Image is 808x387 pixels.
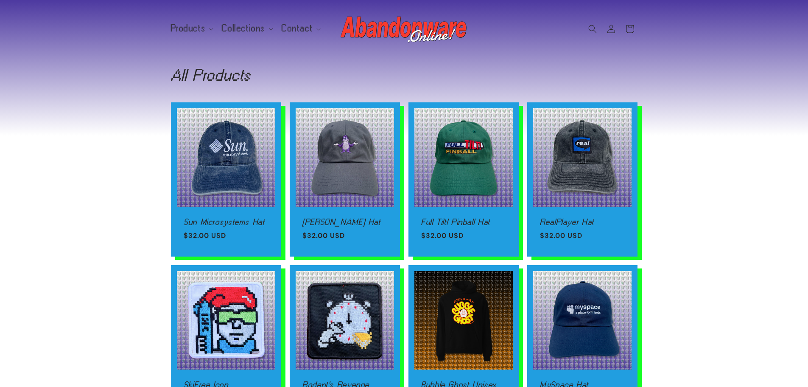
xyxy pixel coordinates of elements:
[217,20,277,37] summary: Collections
[166,20,217,37] summary: Products
[302,218,387,226] a: [PERSON_NAME] Hat
[184,218,268,226] a: Sun Microsystems Hat
[222,25,265,32] span: Collections
[341,12,468,46] img: Abandonware
[540,218,625,226] a: RealPlayer Hat
[421,218,506,226] a: Full Tilt! Pinball Hat
[583,20,602,38] summary: Search
[171,68,637,82] h1: All Products
[337,8,471,49] a: Abandonware
[277,20,324,37] summary: Contact
[171,25,206,32] span: Products
[282,25,313,32] span: Contact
